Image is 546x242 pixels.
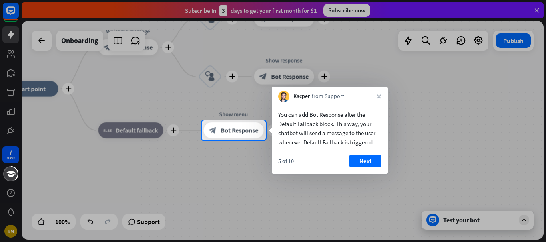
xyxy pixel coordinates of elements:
button: Next [349,155,381,167]
span: Bot Response [221,126,259,134]
div: You can add Bot Response after the Default Fallback block. This way, your chatbot will send a mes... [278,110,381,147]
button: Open LiveChat chat widget [6,3,30,27]
span: Kacper [293,92,310,100]
span: from Support [312,92,344,100]
i: close [377,94,381,99]
i: block_bot_response [209,126,217,134]
div: 5 of 10 [278,157,294,165]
